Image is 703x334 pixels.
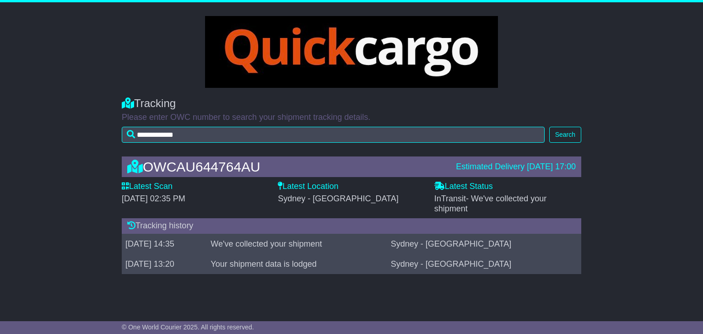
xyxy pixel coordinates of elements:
p: Please enter OWC number to search your shipment tracking details. [122,113,581,123]
td: [DATE] 13:20 [122,254,207,274]
img: GetCustomerLogo [205,16,498,88]
td: We've collected your shipment [207,234,387,254]
td: Sydney - [GEOGRAPHIC_DATA] [387,234,581,254]
label: Latest Status [434,182,493,192]
span: © One World Courier 2025. All rights reserved. [122,323,254,331]
span: [DATE] 02:35 PM [122,194,185,203]
td: Your shipment data is lodged [207,254,387,274]
td: [DATE] 14:35 [122,234,207,254]
div: Tracking history [122,218,581,234]
div: Tracking [122,97,581,110]
span: Sydney - [GEOGRAPHIC_DATA] [278,194,398,203]
td: Sydney - [GEOGRAPHIC_DATA] [387,254,581,274]
label: Latest Scan [122,182,173,192]
span: InTransit [434,194,547,213]
span: - We've collected your shipment [434,194,547,213]
div: OWCAU644764AU [123,159,451,174]
div: Estimated Delivery [DATE] 17:00 [456,162,576,172]
label: Latest Location [278,182,338,192]
button: Search [549,127,581,143]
